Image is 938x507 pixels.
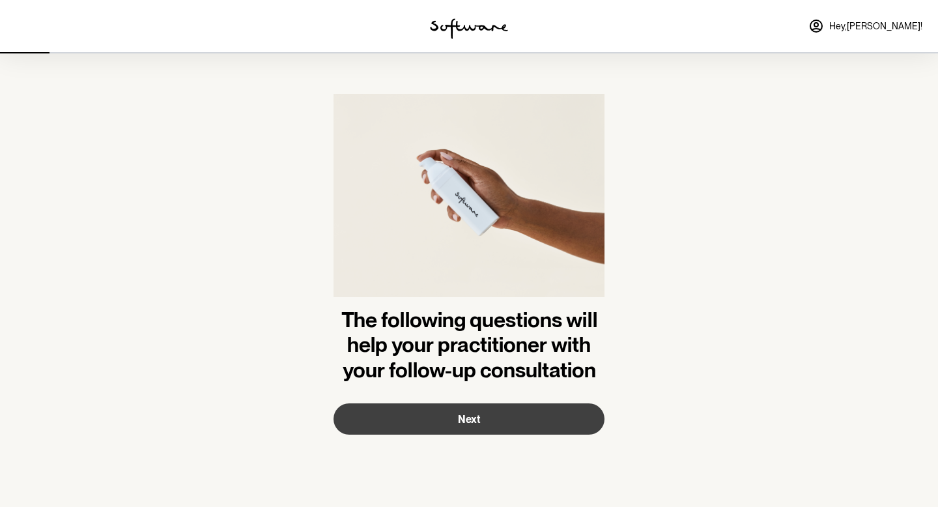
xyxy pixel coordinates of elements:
[801,10,930,42] a: Hey,[PERSON_NAME]!
[430,18,508,39] img: software logo
[458,413,480,426] span: Next
[334,403,604,435] button: Next
[829,21,922,32] span: Hey, [PERSON_NAME] !
[334,308,604,383] h1: The following questions will help your practitioner with your follow-up consultation
[334,94,604,308] img: more information about the product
